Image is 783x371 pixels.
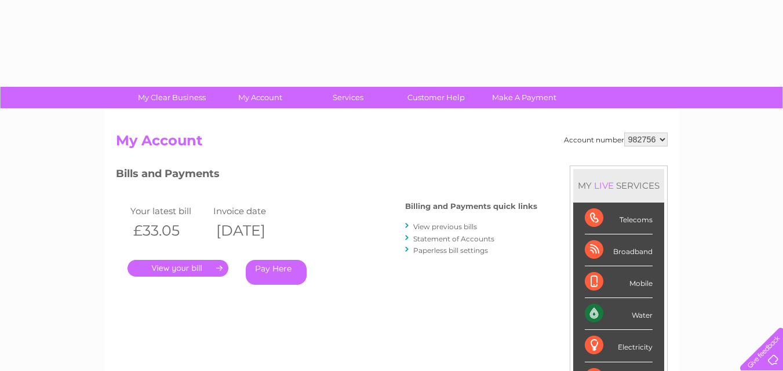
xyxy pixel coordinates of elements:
[585,234,653,266] div: Broadband
[564,133,668,146] div: Account number
[128,203,211,219] td: Your latest bill
[413,246,488,255] a: Paperless bill settings
[585,266,653,298] div: Mobile
[212,87,308,108] a: My Account
[405,202,537,211] h4: Billing and Payments quick links
[573,169,664,202] div: MY SERVICES
[413,234,494,243] a: Statement of Accounts
[585,298,653,330] div: Water
[585,203,653,234] div: Telecoms
[585,330,653,362] div: Electricity
[210,219,294,243] th: [DATE]
[116,133,668,155] h2: My Account
[388,87,484,108] a: Customer Help
[128,219,211,243] th: £33.05
[124,87,220,108] a: My Clear Business
[413,222,477,231] a: View previous bills
[116,166,537,186] h3: Bills and Payments
[476,87,572,108] a: Make A Payment
[210,203,294,219] td: Invoice date
[128,260,228,277] a: .
[246,260,307,285] a: Pay Here
[592,180,616,191] div: LIVE
[300,87,396,108] a: Services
